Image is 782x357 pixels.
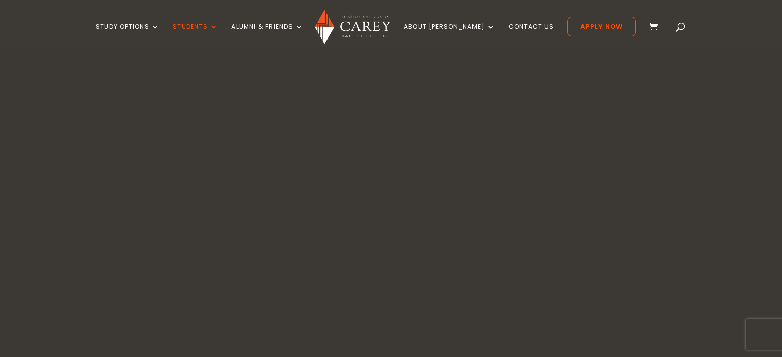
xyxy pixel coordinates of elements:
img: Carey Baptist College [315,10,390,44]
a: Alumni & Friends [231,23,303,47]
a: Students [173,23,218,47]
a: About [PERSON_NAME] [404,23,495,47]
a: Study Options [96,23,159,47]
a: Apply Now [567,17,636,36]
a: Contact Us [508,23,554,47]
